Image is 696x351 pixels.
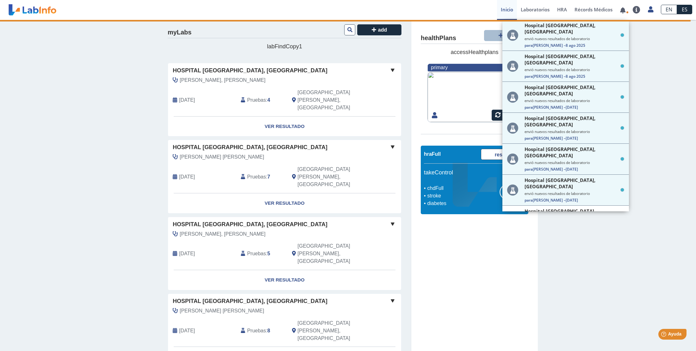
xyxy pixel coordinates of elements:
[661,5,677,14] a: EN
[426,200,500,207] li: diabetes
[525,115,618,128] span: Hospital [GEOGRAPHIC_DATA], [GEOGRAPHIC_DATA]
[173,220,327,229] span: Hospital [GEOGRAPHIC_DATA], [GEOGRAPHIC_DATA]
[566,136,578,141] span: [DATE]
[525,98,624,103] small: envió nuevos resultados de laboratorio
[525,146,618,159] span: Hospital [GEOGRAPHIC_DATA], [GEOGRAPHIC_DATA]
[640,326,689,344] iframe: Help widget launcher
[247,173,266,181] span: Pruebas
[525,74,624,79] span: [PERSON_NAME] –
[525,177,618,190] span: Hospital [GEOGRAPHIC_DATA], [GEOGRAPHIC_DATA]
[180,76,265,84] span: Rivera Herrera, Jorge
[525,74,533,79] span: Para
[525,43,533,48] span: Para
[179,96,195,104] span: 2025-08-08
[168,193,401,213] a: Ver Resultado
[525,191,624,196] small: envió nuevos resultados de laboratorio
[500,191,525,198] h3: 0%
[525,136,533,141] span: Para
[267,328,270,333] b: 8
[298,242,368,265] span: San Juan, PR
[179,173,195,181] span: 2025-03-04
[525,208,618,221] span: Hospital [GEOGRAPHIC_DATA], [GEOGRAPHIC_DATA]
[426,192,500,200] li: stroke
[451,49,498,55] span: accessHealthplans
[247,327,266,335] span: Pruebas
[424,169,525,176] h5: takeControl
[426,185,500,192] li: chdFull
[525,22,618,35] span: Hospital [GEOGRAPHIC_DATA], [GEOGRAPHIC_DATA]
[173,297,327,306] span: Hospital [GEOGRAPHIC_DATA], [GEOGRAPHIC_DATA]
[179,327,195,335] span: 2023-09-22
[173,66,327,75] span: Hospital [GEOGRAPHIC_DATA], [GEOGRAPHIC_DATA]
[525,160,624,165] small: envió nuevos resultados de laboratorio
[525,129,624,134] small: envió nuevos resultados de laboratorio
[179,250,195,257] span: 2024-07-05
[424,151,441,157] span: hraFull
[525,105,533,110] span: Para
[431,65,448,70] span: primary
[267,174,270,179] b: 7
[525,197,533,203] span: Para
[484,30,528,41] button: add
[236,242,287,265] div: :
[566,43,585,48] span: 8 ago 2025
[525,136,624,141] span: [PERSON_NAME] –
[236,166,287,188] div: :
[557,6,567,13] span: HRA
[173,143,327,152] span: Hospital [GEOGRAPHIC_DATA], [GEOGRAPHIC_DATA]
[421,34,456,42] h4: healthPlans
[168,29,191,36] h4: myLabs
[236,319,287,342] div: :
[168,270,401,290] a: Ver Resultado
[525,84,618,97] span: Hospital [GEOGRAPHIC_DATA], [GEOGRAPHIC_DATA]
[168,117,401,136] a: Ver Resultado
[525,105,624,110] span: [PERSON_NAME] –
[566,105,578,110] span: [DATE]
[180,153,264,161] span: Rodriguez Escudero, Jose
[677,5,692,14] a: ES
[298,89,368,112] span: San Juan, PR
[298,166,368,188] span: San Juan, PR
[298,319,368,342] span: San Juan, PR
[247,250,266,257] span: Pruebas
[566,74,585,79] span: 8 ago 2025
[525,53,618,66] span: Hospital [GEOGRAPHIC_DATA], [GEOGRAPHIC_DATA]
[525,43,624,48] span: [PERSON_NAME] –
[378,27,387,33] span: add
[236,89,287,112] div: :
[180,307,264,315] span: Rodriguez Escudero, Jose
[525,166,624,172] span: [PERSON_NAME] –
[525,67,624,72] small: envió nuevos resultados de laboratorio
[267,251,270,256] b: 5
[180,230,265,238] span: Rivera Herrera, Jorge
[267,97,270,103] b: 4
[525,166,533,172] span: Para
[525,197,624,203] span: [PERSON_NAME] –
[267,43,302,50] span: labFindCopy1
[566,166,578,172] span: [DATE]
[481,149,525,160] a: results
[566,197,578,203] span: [DATE]
[247,96,266,104] span: Pruebas
[525,36,624,41] small: envió nuevos resultados de laboratorio
[357,24,401,35] button: add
